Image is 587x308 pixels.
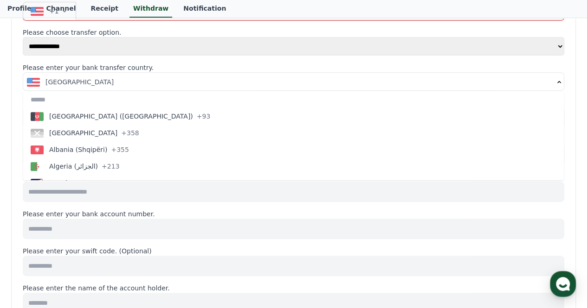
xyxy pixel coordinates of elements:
[49,6,59,16] span: +1
[23,175,564,191] button: [US_STATE] +1
[45,77,114,87] span: [GEOGRAPHIC_DATA]
[23,158,564,175] button: Algeria (‫الجزائر‬‎) +213
[77,245,104,253] span: Messages
[24,245,40,252] span: Home
[19,141,80,150] span: Enter a message.
[137,245,160,252] span: Settings
[23,28,564,37] p: Please choose transfer option.
[23,125,564,141] button: [GEOGRAPHIC_DATA] +358
[23,283,564,293] p: Please enter the name of the account holder.
[120,231,178,254] a: Settings
[97,73,170,84] button: See business hours
[23,135,564,145] p: Please enter your bank branch.
[101,75,160,83] span: See business hours
[73,99,96,106] div: Just now
[49,178,86,188] span: [US_STATE]
[62,183,128,189] span: Powered by
[23,246,564,256] p: Please enter your swift code. (Optional)
[49,145,107,154] span: Albania (Shqipëri)
[38,107,163,125] div: my dashboard show the money I will receive?
[90,178,99,188] span: +1
[61,231,120,254] a: Messages
[23,63,564,72] p: Please enter your bank transfer country.
[23,108,564,125] button: [GEOGRAPHIC_DATA] (‫[GEOGRAPHIC_DATA]‬‎) +93
[121,128,139,138] span: +358
[92,183,129,189] b: Channel Talk
[23,98,564,107] p: Please enter your bank name.
[49,162,98,171] span: Algeria (‫الجزائر‬‎)
[23,141,564,158] button: Albania (Shqipëri) +355
[197,112,211,121] span: +93
[53,182,128,190] a: Powered byChannel Talk
[3,231,61,254] a: Home
[102,162,119,171] span: +213
[111,145,129,154] span: +355
[11,69,65,84] h1: CReward
[23,209,564,219] p: Please enter your bank account number.
[23,172,564,182] p: Please enter your bank address.
[38,98,68,107] div: Creward
[13,134,168,157] a: Enter a message.
[49,112,193,121] span: [GEOGRAPHIC_DATA] (‫[GEOGRAPHIC_DATA]‬‎)
[63,160,129,168] span: Will respond in minutes
[11,94,170,129] a: CrewardJust now my dashboard show the money I will receive?
[49,128,117,138] span: [GEOGRAPHIC_DATA]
